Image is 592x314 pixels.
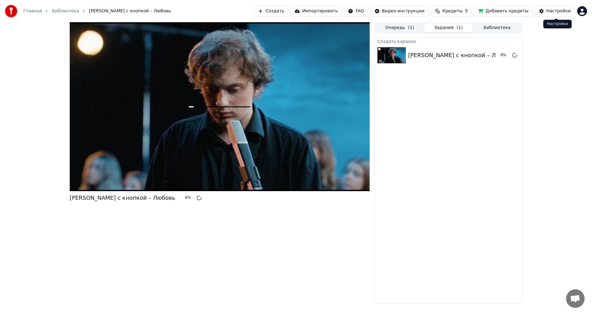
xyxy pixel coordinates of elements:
button: FAQ [344,6,368,17]
div: [PERSON_NAME] с кнопкой – Любовь [70,194,175,202]
button: Очередь [376,23,424,32]
span: Кредиты [442,8,462,14]
button: Задания [424,23,473,32]
div: 8 % [185,195,194,200]
button: Видео-инструкции [371,6,429,17]
button: Импортировать [291,6,342,17]
a: Главная [23,8,42,14]
nav: breadcrumb [23,8,171,14]
div: Настройки [546,8,571,14]
button: Настройки [535,6,575,17]
span: ( 1 ) [457,25,463,31]
button: Библиотека [473,23,521,32]
button: Добавить кредиты [474,6,532,17]
div: [PERSON_NAME] с кнопкой – Любовь [408,51,514,60]
div: Настройки [543,20,572,28]
span: [PERSON_NAME] с кнопкой – Любовь [89,8,171,14]
div: Открытый чат [566,289,585,308]
button: Кредиты5 [431,6,472,17]
span: 5 [465,8,468,14]
img: youka [5,5,17,17]
div: 8 % [500,53,510,58]
a: Библиотека [52,8,79,14]
span: ( 1 ) [408,25,414,31]
div: Создать караоке [375,37,522,45]
button: Создать [254,6,288,17]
